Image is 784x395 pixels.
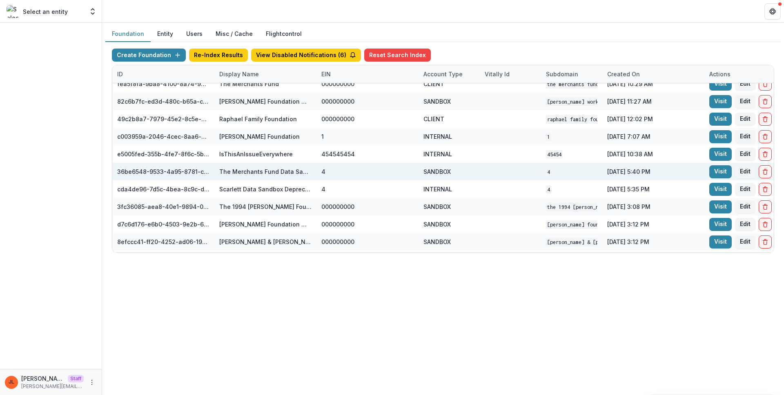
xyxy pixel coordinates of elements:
div: Subdomain [541,70,583,78]
div: Scarlett Data Sandbox Deprecated 7/8 [219,185,312,193]
div: Vitally Id [480,65,541,83]
div: ID [112,65,214,83]
div: INTERNAL [423,185,452,193]
button: Delete Foundation [759,148,772,161]
div: [DATE] 10:38 AM [602,145,704,163]
div: Jeanne Locker [9,379,14,385]
button: Re-Index Results [189,49,248,62]
button: Delete Foundation [759,130,772,143]
button: Misc / Cache [209,26,259,42]
div: [DATE] 11:49 AM [602,251,704,268]
div: 82c6b7fc-ed3d-480c-b65a-c0e7c58a9fc1 [117,97,209,106]
div: SANDBOX [423,202,451,211]
div: 49c2b8a7-7979-45e2-8c5e-03fb224fdb7f [117,115,209,123]
a: Visit [709,130,732,143]
button: Users [180,26,209,42]
div: [DATE] 5:35 PM [602,180,704,198]
div: 36be6548-9533-4a95-8781-c4365b24c085 [117,167,209,176]
button: Edit [735,218,755,231]
div: 8efccc41-ff20-4252-ad06-19f7309059ae [117,237,209,246]
a: Visit [709,148,732,161]
div: Display Name [214,65,316,83]
div: 000000000 [321,97,354,106]
div: EIN [316,65,419,83]
div: Vitally Id [480,70,514,78]
a: Visit [709,95,732,108]
div: Created on [602,65,704,83]
div: [PERSON_NAME] & [PERSON_NAME] Foundation Workflow Sandbox [219,237,312,246]
code: 45454 [546,150,563,159]
button: Delete Foundation [759,200,772,213]
div: Account Type [419,70,468,78]
button: Delete Foundation [759,165,772,178]
button: Open entity switcher [87,3,98,20]
div: The Merchants Fund Data Sandbox [219,167,312,176]
div: 000000000 [321,80,354,88]
div: 3fc36085-aea8-40e1-9894-0d2ea6605692 [117,202,209,211]
div: CLIENT [423,115,444,123]
code: 4 [546,185,551,194]
a: Visit [709,235,732,249]
div: Raphael Family Foundation [219,115,297,123]
div: [DATE] 7:07 AM [602,128,704,145]
code: [PERSON_NAME] Foundation Workflow Sandbox [546,220,666,229]
code: [PERSON_NAME] & [PERSON_NAME] Foundation Workflow Sandbox [546,238,711,246]
div: [DATE] 3:12 PM [602,233,704,251]
code: 1 [546,133,551,141]
button: Delete Foundation [759,183,772,196]
p: Staff [68,375,84,382]
div: d7c6d176-e6b0-4503-9e2b-65ae66560c25 [117,220,209,229]
div: 000000000 [321,237,354,246]
div: [DATE] 11:27 AM [602,93,704,110]
button: Foundation [105,26,151,42]
div: 454545454 [321,150,355,158]
div: SANDBOX [423,167,451,176]
div: Subdomain [541,65,602,83]
button: Delete Foundation [759,235,772,249]
div: [DATE] 3:12 PM [602,215,704,233]
div: Display Name [214,70,264,78]
button: Reset Search Index [364,49,431,62]
div: [PERSON_NAME] Foundation [219,132,300,141]
div: 000000000 [321,202,354,211]
button: Edit [735,113,755,126]
code: The 1994 [PERSON_NAME] Foundation Workflow Sandbox [546,203,691,211]
code: The Merchants Fund Workflow Sandbox [546,80,648,89]
div: Account Type [419,65,480,83]
div: CLIENT [423,80,444,88]
button: Edit [735,95,755,108]
button: Edit [735,235,755,249]
div: [DATE] 5:40 PM [602,163,704,180]
button: Entity [151,26,180,42]
button: Create Foundation [112,49,186,62]
div: e5005fed-355b-4fe7-8f6c-5bf600cb9abc [117,150,209,158]
a: Visit [709,200,732,213]
a: Visit [709,113,732,126]
div: SANDBOX [423,220,451,229]
div: INTERNAL [423,150,452,158]
button: Edit [735,165,755,178]
code: 4 [546,168,551,176]
div: 000000000 [321,115,354,123]
div: [DATE] 10:29 AM [602,75,704,93]
code: Raphael Family Foundation Workflow Sandbox [546,115,668,124]
div: [DATE] 3:08 PM [602,198,704,215]
img: Select an entity [7,5,20,18]
div: IsThisAnIssueEverywhere [219,150,293,158]
div: [PERSON_NAME] Foundation Workflow Sandbox [219,220,312,229]
a: Visit [709,165,732,178]
button: View Disabled Notifications (6) [251,49,361,62]
a: Flightcontrol [266,29,302,38]
a: Visit [709,183,732,196]
button: Get Help [764,3,781,20]
div: cda4de96-7d5c-4bea-8c9c-dab3b7c4b9ee [117,185,209,193]
div: 000000000 [321,220,354,229]
button: Edit [735,200,755,213]
p: [PERSON_NAME] [21,374,65,383]
div: SANDBOX [423,237,451,246]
